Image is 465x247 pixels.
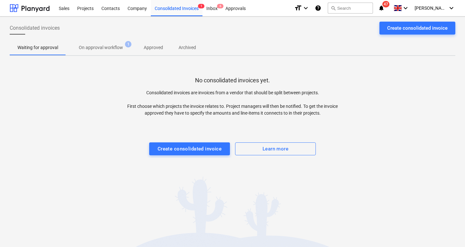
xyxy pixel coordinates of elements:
span: 6 [217,4,223,8]
span: 1 [198,4,204,8]
div: Learn more [263,145,288,153]
span: Consolidated invoices [10,24,60,32]
p: Waiting for approval [17,44,58,51]
iframe: Chat Widget [433,216,465,247]
button: Learn more [235,142,316,155]
i: keyboard_arrow_down [402,4,409,12]
button: Create consolidated invoice [379,22,455,35]
span: search [331,5,336,11]
p: On approval workflow [79,44,123,51]
p: Approved [144,44,163,51]
i: Knowledge base [315,4,321,12]
i: notifications [378,4,385,12]
p: Archived [179,44,196,51]
div: Create consolidated invoice [158,145,222,153]
span: [PERSON_NAME] [415,5,447,11]
div: Create consolidated invoice [387,24,448,32]
button: Search [328,3,373,14]
p: Consolidated invoices are invoices from a vendor that should be split between projects. First cho... [121,89,344,117]
i: keyboard_arrow_down [448,4,455,12]
span: 47 [382,1,389,7]
span: 1 [125,41,131,47]
i: format_size [294,4,302,12]
i: keyboard_arrow_down [302,4,310,12]
p: No consolidated invoices yet. [195,77,270,84]
button: Create consolidated invoice [149,142,230,155]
